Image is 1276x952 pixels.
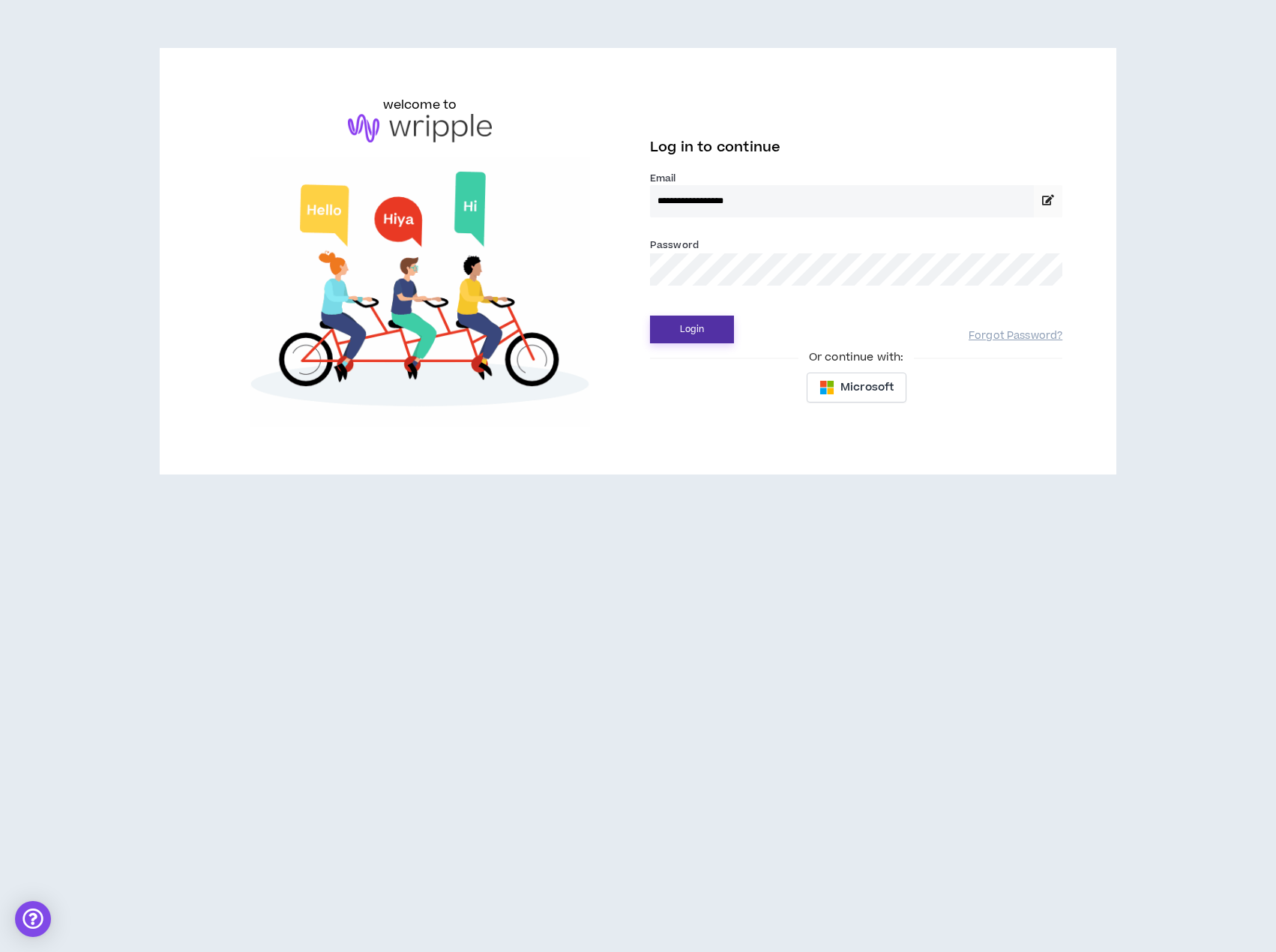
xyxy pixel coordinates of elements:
label: Email [650,172,1062,185]
button: Microsoft [807,373,906,403]
img: Welcome to Wripple [214,157,626,427]
img: logo-brand.png [348,114,492,142]
h6: welcome to [383,96,457,114]
span: Microsoft [840,379,894,396]
span: Or continue with: [798,349,914,366]
a: Forgot Password? [969,329,1062,343]
span: Log in to continue [650,138,780,157]
button: Login [650,316,734,343]
div: Open Intercom Messenger [15,901,51,937]
label: Password [650,238,699,252]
